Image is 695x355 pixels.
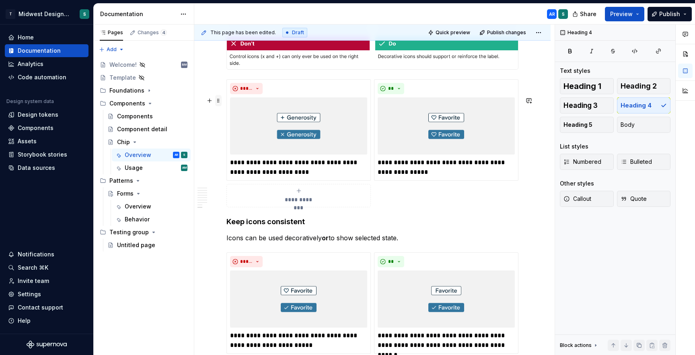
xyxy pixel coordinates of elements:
[563,195,591,203] span: Callout
[18,151,67,159] div: Storybook stories
[18,264,48,272] div: Search ⌘K
[6,98,54,105] div: Design system data
[100,10,176,18] div: Documentation
[322,234,329,242] strong: or
[563,121,592,129] span: Heading 5
[292,29,304,36] span: Draft
[210,29,276,36] span: This page has been edited.
[568,7,602,21] button: Share
[560,97,614,114] button: Heading 3
[138,29,167,36] div: Changes
[378,97,515,155] img: 674ecf16-c1c2-44a0-93ba-581a6b211948.png
[109,87,144,95] div: Foundations
[560,340,599,351] div: Block actions
[621,121,635,129] span: Body
[18,124,53,132] div: Components
[18,111,58,119] div: Design tokens
[617,154,671,170] button: Bulleted
[125,151,151,159] div: Overview
[549,11,555,17] div: AR
[109,74,136,82] div: Template
[27,341,67,349] svg: Supernova Logo
[125,215,150,223] div: Behavior
[580,10,596,18] span: Share
[426,27,474,38] button: Quick preview
[5,122,88,134] a: Components
[5,58,88,70] a: Analytics
[648,7,692,21] button: Publish
[104,136,191,149] a: Chip
[621,158,652,166] span: Bulleted
[104,123,191,136] a: Component detail
[560,78,614,94] button: Heading 1
[610,10,633,18] span: Preview
[18,164,55,172] div: Data sources
[109,61,137,69] div: Welcome!
[621,195,647,203] span: Quote
[125,164,143,172] div: Usage
[560,154,614,170] button: Numbered
[117,112,153,120] div: Components
[378,270,515,328] img: e87c47b8-e1cc-4de0-8acb-b253c21d85aa.png
[97,58,191,252] div: Page tree
[560,67,590,75] div: Text styles
[487,29,526,36] span: Publish changes
[560,342,592,349] div: Block actions
[112,149,191,161] a: OverviewARS
[5,275,88,287] a: Invite team
[117,241,155,249] div: Untitled page
[160,29,167,36] span: 4
[97,226,191,239] div: Testing group
[563,158,601,166] span: Numbered
[560,142,588,151] div: List styles
[19,10,70,18] div: Midwest Design System
[2,5,92,23] button: TMidwest Design SystemS
[621,82,657,90] span: Heading 2
[477,27,530,38] button: Publish changes
[182,164,187,172] div: AM
[5,261,88,274] button: Search ⌘K
[18,303,63,312] div: Contact support
[109,177,133,185] div: Patterns
[18,277,49,285] div: Invite team
[560,191,614,207] button: Callout
[6,9,15,19] div: T
[5,301,88,314] button: Contact support
[230,270,367,328] img: ae989d7c-37a9-4f9b-a301-7eae069d9384.png
[617,191,671,207] button: Quote
[107,46,117,53] span: Add
[112,213,191,226] a: Behavior
[97,58,191,71] a: Welcome!BM
[18,47,61,55] div: Documentation
[104,110,191,123] a: Components
[226,217,518,227] h4: Keep icons consistent
[5,31,88,44] a: Home
[109,99,145,107] div: Components
[18,137,37,145] div: Assets
[18,33,34,41] div: Home
[563,101,598,109] span: Heading 3
[112,161,191,174] a: UsageAM
[18,317,31,325] div: Help
[104,239,191,252] a: Untitled page
[97,44,127,55] button: Add
[183,151,185,159] div: S
[182,61,187,69] div: BM
[18,250,54,258] div: Notifications
[5,108,88,121] a: Design tokens
[117,125,167,133] div: Component detail
[18,73,66,81] div: Code automation
[605,7,644,21] button: Preview
[97,84,191,97] div: Foundations
[5,314,88,327] button: Help
[112,200,191,213] a: Overview
[125,202,151,211] div: Overview
[5,44,88,57] a: Documentation
[230,97,367,155] img: 41e84a8a-bdcb-4209-8788-7c6270dc8a20.png
[617,78,671,94] button: Heading 2
[659,10,680,18] span: Publish
[5,135,88,148] a: Assets
[563,82,601,90] span: Heading 1
[18,60,43,68] div: Analytics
